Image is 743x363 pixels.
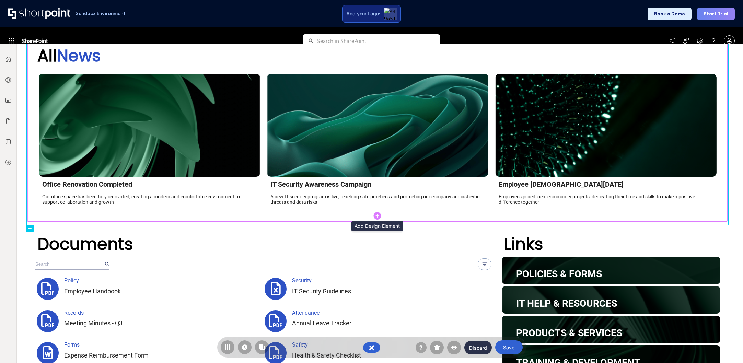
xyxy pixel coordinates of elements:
[697,8,735,20] button: Start Trial
[76,12,126,15] h1: Sandbox Environment
[464,341,492,354] button: Discard
[317,34,440,47] input: Search in SharePoint
[495,340,523,354] button: Save
[384,8,397,20] img: 349a5179-96db-45d0-b64c-f26290b5d327_LThumb (1).jpg
[648,8,692,20] button: Book a Demo
[22,33,48,49] span: SharePoint
[346,11,380,17] span: Add your Logo:
[709,330,743,363] iframe: Chat Widget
